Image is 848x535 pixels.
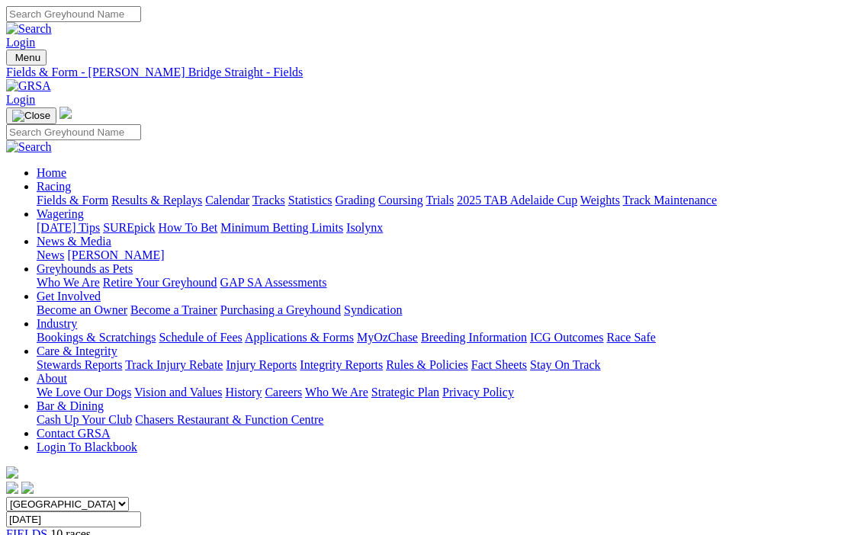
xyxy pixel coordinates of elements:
a: Calendar [205,194,249,207]
a: Contact GRSA [37,427,110,440]
a: Isolynx [346,221,383,234]
a: Wagering [37,207,84,220]
a: Greyhounds as Pets [37,262,133,275]
a: [PERSON_NAME] [67,248,164,261]
a: Industry [37,317,77,330]
a: Tracks [252,194,285,207]
a: Login [6,93,35,106]
a: Applications & Forms [245,331,354,344]
span: Menu [15,52,40,63]
div: Care & Integrity [37,358,842,372]
div: News & Media [37,248,842,262]
a: Track Maintenance [623,194,717,207]
a: Who We Are [305,386,368,399]
a: Results & Replays [111,194,202,207]
div: Greyhounds as Pets [37,276,842,290]
a: Trials [426,194,454,207]
a: Fields & Form - [PERSON_NAME] Bridge Straight - Fields [6,66,842,79]
div: About [37,386,842,399]
a: Fact Sheets [471,358,527,371]
a: We Love Our Dogs [37,386,131,399]
img: Search [6,22,52,36]
a: News & Media [37,235,111,248]
a: Racing [37,180,71,193]
a: Track Injury Rebate [125,358,223,371]
a: Careers [265,386,302,399]
a: ICG Outcomes [530,331,603,344]
input: Select date [6,511,141,527]
a: GAP SA Assessments [220,276,327,289]
img: logo-grsa-white.png [6,466,18,479]
a: Vision and Values [134,386,222,399]
a: Become a Trainer [130,303,217,316]
a: MyOzChase [357,331,418,344]
a: Injury Reports [226,358,297,371]
a: Strategic Plan [371,386,439,399]
a: Integrity Reports [300,358,383,371]
div: Get Involved [37,303,842,317]
a: Fields & Form [37,194,108,207]
a: Become an Owner [37,303,127,316]
a: Bookings & Scratchings [37,331,156,344]
a: Statistics [288,194,332,207]
a: How To Bet [159,221,218,234]
a: News [37,248,64,261]
a: Stewards Reports [37,358,122,371]
a: 2025 TAB Adelaide Cup [457,194,577,207]
img: logo-grsa-white.png [59,107,72,119]
div: Industry [37,331,842,344]
div: Bar & Dining [37,413,842,427]
a: Coursing [378,194,423,207]
input: Search [6,6,141,22]
a: Privacy Policy [442,386,514,399]
a: Cash Up Your Club [37,413,132,426]
a: Schedule of Fees [159,331,242,344]
a: History [225,386,262,399]
img: GRSA [6,79,51,93]
div: Racing [37,194,842,207]
a: Syndication [344,303,402,316]
a: Rules & Policies [386,358,468,371]
a: Race Safe [606,331,655,344]
img: Close [12,110,50,122]
a: Bar & Dining [37,399,104,412]
a: Breeding Information [421,331,527,344]
button: Toggle navigation [6,107,56,124]
a: Home [37,166,66,179]
a: SUREpick [103,221,155,234]
a: Login To Blackbook [37,440,137,453]
a: Login [6,36,35,49]
img: twitter.svg [21,482,34,494]
a: Chasers Restaurant & Function Centre [135,413,323,426]
a: Who We Are [37,276,100,289]
a: Care & Integrity [37,344,117,357]
a: [DATE] Tips [37,221,100,234]
div: Wagering [37,221,842,235]
img: Search [6,140,52,154]
a: Stay On Track [530,358,600,371]
button: Toggle navigation [6,50,47,66]
img: facebook.svg [6,482,18,494]
a: About [37,372,67,385]
a: Grading [336,194,375,207]
a: Get Involved [37,290,101,303]
a: Retire Your Greyhound [103,276,217,289]
input: Search [6,124,141,140]
a: Minimum Betting Limits [220,221,343,234]
a: Weights [580,194,620,207]
a: Purchasing a Greyhound [220,303,341,316]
